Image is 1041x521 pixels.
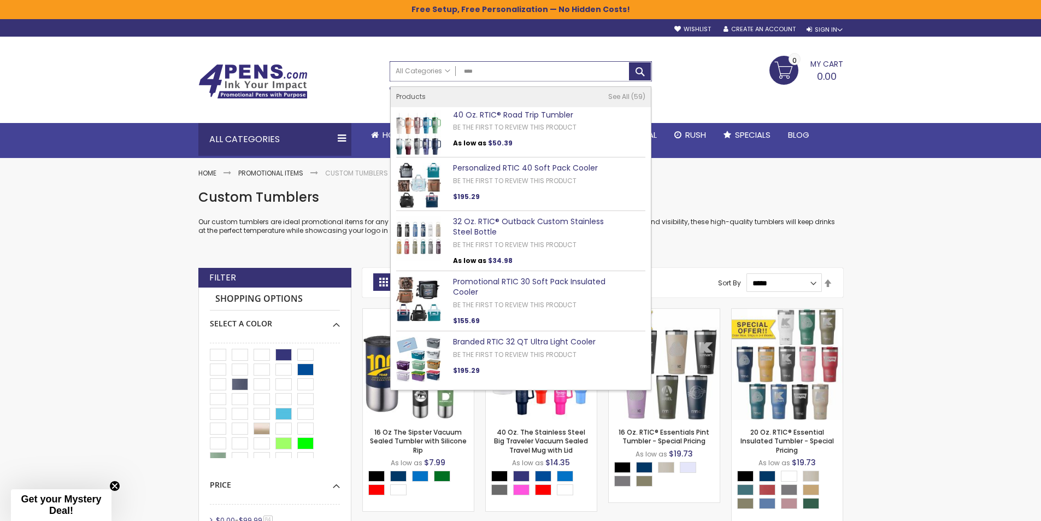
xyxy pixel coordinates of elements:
span: Products [396,92,426,101]
div: Graphite [614,476,631,487]
div: Green [434,471,450,482]
div: Pink [513,484,530,495]
span: 0 [792,55,797,66]
div: Dusty Rose [781,498,797,509]
div: Flag Red [759,484,775,495]
div: Black [368,471,385,482]
span: As low as [453,256,486,265]
div: Pine Tree [803,498,819,509]
div: Navy Blue [636,462,652,473]
strong: Shopping Options [210,288,340,311]
a: 40 Oz. The Stainless Steel Big Traveler Vacuum Sealed Travel Mug with Lid [494,428,588,454]
div: White [781,471,797,482]
label: Sort By [718,278,741,288]
a: Rush [666,123,715,147]
div: Grey [491,484,508,495]
span: Specials [735,129,771,141]
div: White [557,484,573,495]
p: Our custom tumblers are ideal promotional items for any occasion. Whether you're gifting clients,... [198,218,843,235]
span: $19.73 [669,448,693,459]
span: As low as [453,138,486,148]
div: Royal Blue [513,471,530,482]
a: 20 Oz. RTIC® Essential Insulated Tumbler - Special Pricing [740,428,834,454]
a: Branded RTIC 32 QT Ultra Light Cooler [453,336,596,347]
div: Price [210,472,340,490]
div: Navy Blue [390,471,407,482]
div: Select A Color [368,471,474,498]
div: Get your Mystery Deal!Close teaser [11,489,111,521]
span: As low as [391,458,422,467]
span: $19.73 [792,457,816,468]
span: As low as [636,449,667,459]
span: $155.69 [453,316,480,325]
img: 4Pens Custom Pens and Promotional Products [198,64,308,99]
a: Promotional Items [238,168,303,178]
div: Black [737,471,754,482]
span: Get your Mystery Deal! [21,494,101,516]
a: 0.00 0 [769,56,843,83]
img: Branded RTIC 32 QT Ultra Light Cooler [396,337,441,382]
div: Sign In [807,26,843,34]
span: Home [383,129,405,141]
img: 32 Oz. RTIC® Outback Custom Stainless Steel Bottle [396,216,441,261]
span: All Categories [396,67,450,75]
div: Blue Light [557,471,573,482]
div: All Categories [198,123,351,156]
a: 16 Oz. RTIC® Essentials Pint Tumbler - Special Pricing [619,428,709,446]
strong: Custom Tumblers [325,168,388,178]
div: Deep Harbor [737,484,754,495]
div: Select A Color [210,311,340,329]
img: 20 Oz. RTIC® Essential Insulated Tumbler - Special Pricing [732,309,843,420]
div: Free shipping on pen orders over $199 [560,81,652,103]
a: 20 Oz. RTIC® Essential Insulated Tumbler - Special Pricing [732,308,843,318]
div: Dark Blue [535,471,551,482]
div: Red [535,484,551,495]
a: Be the first to review this product [453,122,577,132]
div: Blue Light [412,471,428,482]
div: Black [491,471,508,482]
a: 32 Oz. RTIC® Outback Custom Stainless Steel Bottle [453,216,604,237]
img: Personalized RTIC 40 Soft Pack Cooler [396,163,441,208]
div: Select A Color [737,471,843,512]
a: Promotional RTIC 30 Soft Pack Insulated Cooler [453,276,605,297]
a: 16 Oz. RTIC® Essentials Pint Tumbler - Special Pricing [609,308,720,318]
img: Promotional RTIC 30 Soft Pack Insulated Cooler [396,277,441,321]
span: $34.98 [488,256,513,265]
a: Home [198,168,216,178]
h1: Custom Tumblers [198,189,843,206]
a: Blog [779,123,818,147]
button: Close teaser [109,481,120,491]
strong: Grid [373,273,394,291]
div: Select A Color [491,471,597,498]
a: Be the first to review this product [453,300,577,309]
a: Create an Account [724,25,796,33]
span: $195.29 [453,192,480,201]
a: Home [362,123,414,147]
a: 40 Oz. RTIC® Road Trip Tumbler [453,109,573,120]
span: Rush [685,129,706,141]
div: White [390,484,407,495]
a: See All 59 [608,92,645,101]
a: Be the first to review this product [453,240,577,249]
div: Olive Green [636,476,652,487]
div: Navy Blue [759,471,775,482]
strong: Filter [209,272,236,284]
div: Lavender [680,462,696,473]
a: Specials [715,123,779,147]
div: Red [368,484,385,495]
a: Wishlist [674,25,711,33]
div: Select A Color [614,462,720,489]
a: All Categories [390,62,456,80]
img: 16 Oz. RTIC® Essentials Pint Tumbler - Special Pricing [609,309,720,420]
span: 59 [631,92,645,101]
img: 16 Oz The Sipster Vacuum Sealed Tumbler with Silicone Rip [363,309,474,420]
a: Be the first to review this product [453,350,577,359]
span: $14.35 [545,457,570,468]
span: As low as [512,458,544,467]
span: See All [608,92,630,101]
div: Graphite [781,484,797,495]
span: Blog [788,129,809,141]
div: Olive Green [737,498,754,509]
div: Harvest [803,484,819,495]
div: Pond [759,498,775,509]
